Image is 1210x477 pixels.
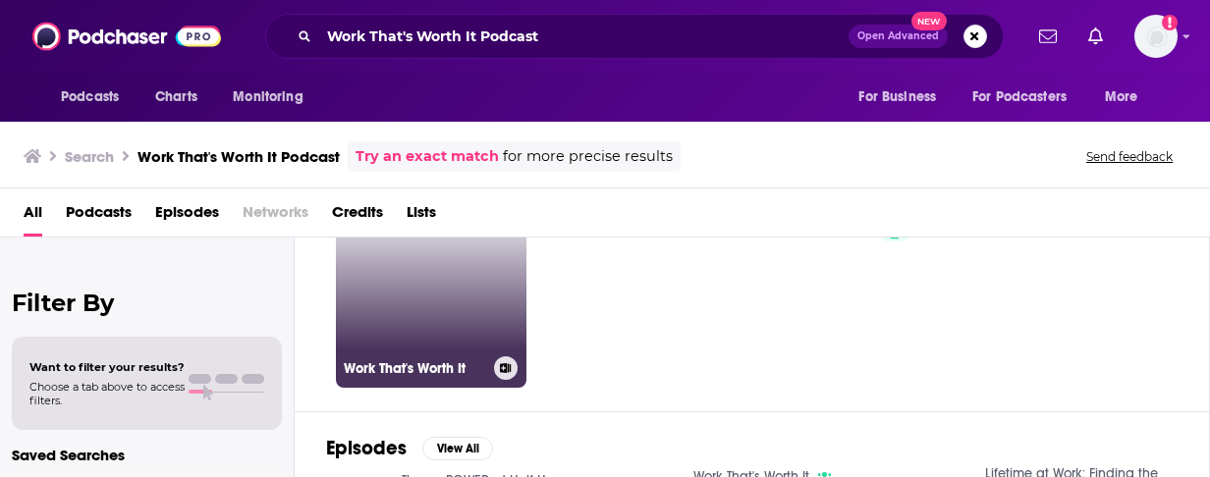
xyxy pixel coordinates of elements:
h3: Search [65,147,114,166]
a: All [24,196,42,237]
a: Episodes [155,196,219,237]
a: Try an exact match [356,145,499,168]
h2: Filter By [12,289,282,317]
button: open menu [47,79,144,116]
h2: Episodes [326,436,407,460]
img: Podchaser - Follow, Share and Rate Podcasts [32,18,221,55]
div: Search podcasts, credits, & more... [265,14,1004,59]
span: Networks [243,196,308,237]
span: Logged in as jessicalaino [1134,15,1178,58]
a: Lists [407,196,436,237]
button: Send feedback [1080,148,1179,165]
a: Podcasts [66,196,132,237]
button: Open AdvancedNew [849,25,948,48]
span: for more precise results [503,145,673,168]
a: EpisodesView All [326,436,493,460]
img: User Profile [1134,15,1178,58]
span: Want to filter your results? [29,360,185,374]
input: Search podcasts, credits, & more... [319,21,849,52]
a: Credits [332,196,383,237]
a: Show notifications dropdown [1080,20,1111,53]
h3: Work That's Worth It [344,360,486,377]
span: For Podcasters [972,83,1067,111]
button: open menu [960,79,1095,116]
a: Show notifications dropdown [1031,20,1065,53]
h3: Work That's Worth It Podcast [137,147,340,166]
span: Podcasts [61,83,119,111]
svg: Add a profile image [1162,15,1178,30]
span: Open Advanced [857,31,939,41]
span: For Business [858,83,936,111]
span: New [911,12,947,30]
span: Choose a tab above to access filters. [29,380,185,407]
span: Monitoring [233,83,302,111]
span: More [1105,83,1138,111]
button: open menu [1091,79,1163,116]
p: Saved Searches [12,446,282,464]
span: Charts [155,83,197,111]
button: Show profile menu [1134,15,1178,58]
a: Charts [142,79,209,116]
a: Work That's Worth It [336,197,526,388]
button: open menu [219,79,328,116]
button: View All [422,437,493,460]
a: 33 [732,197,922,388]
button: open menu [845,79,961,116]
